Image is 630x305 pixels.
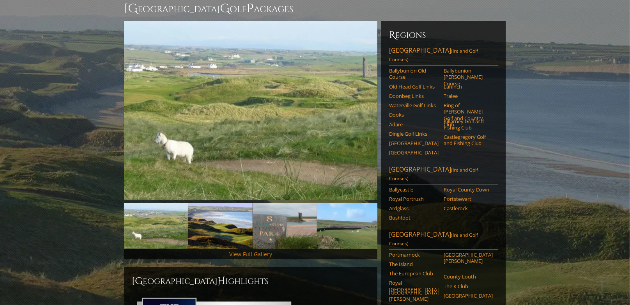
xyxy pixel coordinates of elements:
[389,186,439,193] a: Ballycastle
[124,1,506,16] h1: [GEOGRAPHIC_DATA] olf ackages
[132,275,370,287] h2: [GEOGRAPHIC_DATA] ighlights
[389,289,439,302] a: [GEOGRAPHIC_DATA][PERSON_NAME]
[444,205,493,211] a: Castlerock
[389,29,498,41] h6: Regions
[389,205,439,211] a: Ardglass
[389,46,498,66] a: [GEOGRAPHIC_DATA](Ireland Golf Courses)
[218,275,225,287] span: H
[444,118,493,131] a: Killarney Golf and Fishing Club
[220,1,230,16] span: G
[389,196,439,202] a: Royal Portrush
[389,165,498,184] a: [GEOGRAPHIC_DATA](Ireland Golf Courses)
[389,67,439,80] a: Ballybunion Old Course
[389,112,439,118] a: Dooks
[444,283,493,289] a: The K Club
[389,230,498,250] a: [GEOGRAPHIC_DATA](Ireland Golf Courses)
[246,1,254,16] span: P
[389,93,439,99] a: Doonbeg Links
[444,186,493,193] a: Royal County Down
[389,121,439,128] a: Adare
[444,67,493,87] a: Ballybunion [PERSON_NAME] Course
[444,83,493,90] a: Lahinch
[444,293,493,299] a: [GEOGRAPHIC_DATA]
[444,102,493,128] a: Ring of [PERSON_NAME] Golf and Country Club
[389,261,439,267] a: The Island
[389,83,439,90] a: Old Head Golf Links
[389,270,439,277] a: The European Club
[444,273,493,280] a: County Louth
[229,250,272,258] a: View Full Gallery
[444,93,493,99] a: Tralee
[389,280,439,293] a: Royal [GEOGRAPHIC_DATA]
[389,131,439,137] a: Dingle Golf Links
[389,215,439,221] a: Bushfoot
[389,252,439,258] a: Portmarnock
[389,232,478,247] span: (Ireland Golf Courses)
[444,134,493,147] a: Castlegregory Golf and Fishing Club
[389,102,439,108] a: Waterville Golf Links
[389,140,439,146] a: [GEOGRAPHIC_DATA]
[389,149,439,156] a: [GEOGRAPHIC_DATA]
[444,252,493,264] a: [GEOGRAPHIC_DATA][PERSON_NAME]
[389,167,478,182] span: (Ireland Golf Courses)
[444,196,493,202] a: Portstewart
